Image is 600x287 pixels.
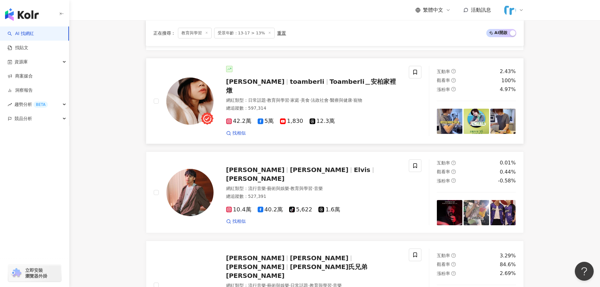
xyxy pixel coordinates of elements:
[178,28,212,38] span: 教育與學習
[437,78,450,83] span: 觀看率
[226,118,251,124] span: 42.2萬
[500,86,516,93] div: 4.97%
[267,186,289,191] span: 藝術與娛樂
[226,193,402,200] div: 總追蹤數 ： 527,391
[290,166,348,174] span: [PERSON_NAME]
[226,263,285,271] span: [PERSON_NAME]
[329,98,330,103] span: ·
[500,68,516,75] div: 2.43%
[437,87,450,92] span: 漲粉率
[226,166,285,174] span: [PERSON_NAME]
[226,186,402,192] div: 網紅類型 ：
[146,152,524,233] a: KOL Avatar[PERSON_NAME][PERSON_NAME]Elvis[PERSON_NAME]網紅類型：流行音樂·藝術與娛樂·教育與學習·音樂總追蹤數：527,39110.4萬40...
[226,97,402,104] div: 網紅類型 ：
[248,98,266,103] span: 日常話題
[451,262,456,267] span: question-circle
[464,109,489,134] img: post-image
[451,169,456,174] span: question-circle
[354,166,370,174] span: Elvis
[500,261,516,268] div: 84.6%
[451,69,456,73] span: question-circle
[8,265,61,282] a: chrome extension立即安裝 瀏覽器外掛
[500,169,516,175] div: 0.44%
[500,270,516,277] div: 2.69%
[289,98,290,103] span: ·
[437,69,450,74] span: 互動率
[451,78,456,83] span: question-circle
[437,160,450,165] span: 互動率
[290,254,348,262] span: [PERSON_NAME]
[289,186,290,191] span: ·
[353,98,362,103] span: 寵物
[8,87,33,94] a: 洞察報告
[330,98,352,103] span: 醫療與健康
[8,31,34,37] a: searchAI 找網紅
[14,55,28,69] span: 資源庫
[490,109,516,134] img: post-image
[266,186,267,191] span: ·
[437,253,450,258] span: 互動率
[290,78,324,85] span: toamberli
[258,118,274,124] span: 5萬
[500,252,516,259] div: 3.29%
[214,28,275,38] span: 受眾年齡：13-17 > 13%
[437,178,450,183] span: 漲粉率
[5,8,39,21] img: logo
[226,78,285,85] span: [PERSON_NAME]
[226,263,368,279] span: [PERSON_NAME]氏兄弟 [PERSON_NAME]
[437,262,450,267] span: 觀看率
[437,109,462,134] img: post-image
[575,262,594,281] iframe: Help Scout Beacon - Open
[232,218,246,225] span: 找相似
[248,186,266,191] span: 流行音樂
[226,130,246,136] a: 找相似
[500,159,516,166] div: 0.01%
[8,45,28,51] a: 找貼文
[451,271,456,276] span: question-circle
[451,253,456,258] span: question-circle
[437,169,450,174] span: 觀看率
[226,254,285,262] span: [PERSON_NAME]
[451,161,456,165] span: question-circle
[146,58,524,144] a: KOL Avatar[PERSON_NAME]toamberliToamberli＿安柏家裡燉網紅類型：日常話題·教育與學習·家庭·美食·法政社會·醫療與健康·寵物總追蹤數：597,31442....
[226,218,246,225] a: 找相似
[25,267,47,279] span: 立即安裝 瀏覽器外掛
[451,178,456,183] span: question-circle
[277,31,286,36] div: 重置
[14,97,48,112] span: 趨勢分析
[498,177,516,184] div: -0.58%
[232,130,246,136] span: 找相似
[226,206,251,213] span: 10.4萬
[423,7,443,14] span: 繁體中文
[490,200,516,226] img: post-image
[311,98,329,103] span: 法政社會
[437,271,450,276] span: 漲粉率
[318,206,340,213] span: 1.6萬
[14,112,32,126] span: 競品分析
[451,87,456,91] span: question-circle
[166,77,214,125] img: KOL Avatar
[464,200,489,226] img: post-image
[501,77,516,84] div: 100%
[310,118,335,124] span: 12.3萬
[153,31,175,36] span: 正在搜尋 ：
[8,102,12,107] span: rise
[312,186,314,191] span: ·
[258,206,283,213] span: 40.2萬
[8,73,33,79] a: 商案媒合
[504,4,516,16] img: %E6%A9%AB%E5%BC%8Flogo.png
[226,175,285,182] span: [PERSON_NAME]
[437,200,462,226] img: post-image
[301,98,310,103] span: 美食
[280,118,303,124] span: 1,830
[33,101,48,108] div: BETA
[226,105,402,112] div: 總追蹤數 ： 597,314
[289,206,312,213] span: 5,622
[290,98,299,103] span: 家庭
[290,186,312,191] span: 教育與學習
[310,98,311,103] span: ·
[314,186,323,191] span: 音樂
[10,268,22,278] img: chrome extension
[266,98,267,103] span: ·
[267,98,289,103] span: 教育與學習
